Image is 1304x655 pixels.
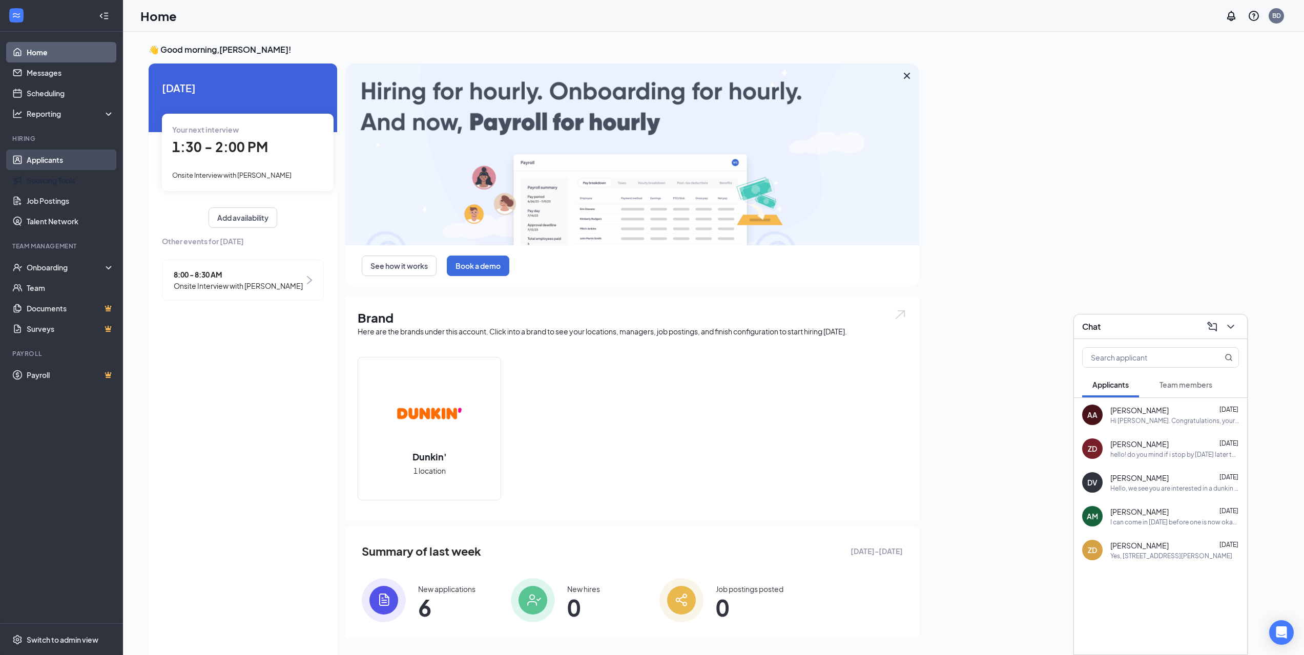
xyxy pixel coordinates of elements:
[1206,321,1218,333] svg: ComposeMessage
[1088,443,1097,454] div: ZD
[27,365,114,385] a: PayrollCrown
[140,7,177,25] h1: Home
[1087,477,1098,488] div: DV
[174,269,303,280] span: 8:00 - 8:30 AM
[1110,540,1169,551] span: [PERSON_NAME]
[716,598,783,617] span: 0
[172,171,292,179] span: Onsite Interview with [PERSON_NAME]
[1219,439,1238,447] span: [DATE]
[27,211,114,231] a: Talent Network
[12,349,112,358] div: Payroll
[1110,552,1232,560] div: Yes, [STREET_ADDRESS][PERSON_NAME]
[27,262,106,272] div: Onboarding
[1110,473,1169,483] span: [PERSON_NAME]
[413,465,446,476] span: 1 location
[1110,484,1239,493] div: Hello, we see you are interested in a dunkin position. Would you please fill out a time to come i...
[162,236,324,247] span: Other events for [DATE]
[27,191,114,211] a: Job Postings
[1160,380,1212,389] span: Team members
[1269,620,1294,645] div: Open Intercom Messenger
[1092,380,1129,389] span: Applicants
[27,298,114,319] a: DocumentsCrown
[1082,321,1101,332] h3: Chat
[27,278,114,298] a: Team
[1272,11,1281,20] div: BD
[418,598,475,617] span: 6
[1223,319,1239,335] button: ChevronDown
[1088,545,1097,555] div: ZD
[362,256,437,276] button: See how it works
[99,11,109,21] svg: Collapse
[12,242,112,250] div: Team Management
[1110,506,1169,517] span: [PERSON_NAME]
[567,598,600,617] span: 0
[358,326,907,336] div: Here are the brands under this account. Click into a brand to see your locations, managers, job p...
[362,542,481,560] span: Summary of last week
[12,262,23,272] svg: UserCheck
[27,109,115,119] div: Reporting
[1110,518,1239,526] div: I can come in [DATE] before one is now okay or is it to early
[402,450,457,463] h2: Dunkin'
[1248,10,1260,22] svg: QuestionInfo
[1083,348,1204,367] input: Search applicant
[362,578,406,622] img: icon
[1219,473,1238,481] span: [DATE]
[11,10,22,20] svg: WorkstreamLogo
[27,83,114,103] a: Scheduling
[1219,541,1238,548] span: [DATE]
[1225,353,1233,362] svg: MagnifyingGlass
[851,545,903,557] span: [DATE] - [DATE]
[172,138,268,155] span: 1:30 - 2:00 PM
[901,70,913,82] svg: Cross
[149,44,919,55] h3: 👋 Good morning, [PERSON_NAME] !
[345,64,919,245] img: payroll-large.gif
[1219,507,1238,515] span: [DATE]
[1110,416,1239,425] div: Hi [PERSON_NAME]. Congratulations, your onsite interview with [PERSON_NAME]' for Crew Member at [...
[27,62,114,83] a: Messages
[12,134,112,143] div: Hiring
[659,578,703,622] img: icon
[1087,410,1098,420] div: AA
[418,584,475,594] div: New applications
[1110,450,1239,459] div: hello! do you mind if i stop by [DATE] later this afternoon? thank you!
[27,150,114,170] a: Applicants
[1110,405,1169,415] span: [PERSON_NAME]
[1087,511,1098,521] div: AM
[27,170,114,191] a: Sourcing Tools
[894,309,907,321] img: open.6027fd2a22e1237b5b06.svg
[358,309,907,326] h1: Brand
[12,109,23,119] svg: Analysis
[1204,319,1220,335] button: ComposeMessage
[1225,10,1237,22] svg: Notifications
[27,42,114,62] a: Home
[162,80,324,96] span: [DATE]
[12,635,23,645] svg: Settings
[174,280,303,291] span: Onsite Interview with [PERSON_NAME]
[567,584,600,594] div: New hires
[172,125,239,134] span: Your next interview
[1219,406,1238,413] span: [DATE]
[27,635,98,645] div: Switch to admin view
[1225,321,1237,333] svg: ChevronDown
[397,381,462,446] img: Dunkin'
[1110,439,1169,449] span: [PERSON_NAME]
[511,578,555,622] img: icon
[447,256,509,276] button: Book a demo
[716,584,783,594] div: Job postings posted
[209,207,277,228] button: Add availability
[27,319,114,339] a: SurveysCrown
